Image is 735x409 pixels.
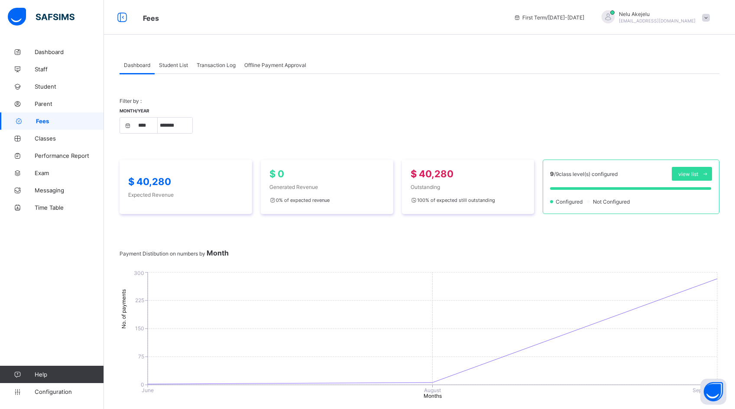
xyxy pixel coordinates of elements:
tspan: August [424,387,441,393]
span: Performance Report [35,152,104,159]
span: $ 40,280 [128,176,171,187]
span: Configured [555,198,585,205]
span: / 9 class level(s) configured [554,171,618,177]
span: Not Configured [592,198,632,205]
tspan: No. of payments [120,289,127,329]
img: safsims [8,8,74,26]
span: Outstanding [411,184,526,190]
span: Classes [35,135,104,142]
span: Payment Distibution on numbers by [120,250,229,257]
span: 9 [550,170,554,177]
tspan: 0 [141,381,144,388]
tspan: 150 [135,325,144,332]
span: Expected Revenue [128,192,243,198]
span: 0 % of expected revenue [269,197,330,203]
span: Transaction Log [197,62,236,68]
span: Time Table [35,204,104,211]
span: Student [35,83,104,90]
span: Configuration [35,388,104,395]
span: Generated Revenue [269,184,385,190]
span: Filter by : [120,98,142,104]
tspan: September [693,387,719,393]
tspan: 300 [134,270,144,276]
span: 100 % of expected still outstanding [411,197,495,203]
span: Exam [35,169,104,176]
span: view list [678,171,698,177]
span: Messaging [35,187,104,194]
button: Open asap [700,379,726,405]
span: Fees [143,14,159,22]
span: Nelu Akejelu [619,11,696,17]
tspan: 225 [135,297,144,304]
span: Month [207,249,229,257]
tspan: 75 [138,353,144,360]
span: $ 40,280 [411,168,453,179]
span: Fees [36,118,104,125]
span: Dashboard [124,62,150,68]
span: Parent [35,100,104,107]
tspan: June [142,387,154,393]
span: $ 0 [269,168,284,179]
span: Dashboard [35,48,104,55]
span: Help [35,371,104,378]
span: Offline Payment Approval [244,62,306,68]
span: [EMAIL_ADDRESS][DOMAIN_NAME] [619,18,696,23]
span: Staff [35,66,104,73]
span: Student List [159,62,188,68]
span: Month/Year [120,108,149,113]
tspan: Months [424,393,442,399]
span: session/term information [514,14,584,21]
div: NeluAkejelu [593,10,714,25]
